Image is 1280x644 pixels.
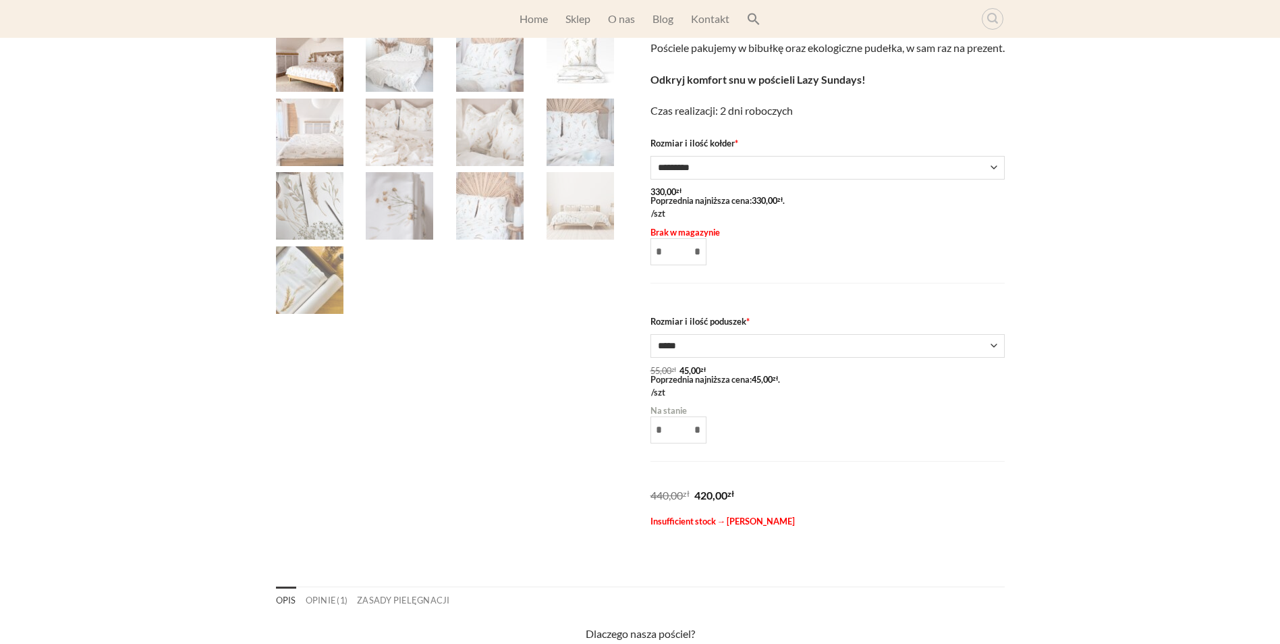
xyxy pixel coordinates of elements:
img: poduszka-boho-1-100x100.jpeg [456,99,524,166]
span: zł [700,367,706,373]
p: Insufficient stock → [PERSON_NAME] [650,517,1005,526]
p: Pościele pakujemy w bibułkę oraz ekologiczne pudełka, w sam raz na prezent. [650,39,1005,57]
img: posciel-boho-4-100x100.jpeg [366,99,433,166]
img: Boho-na-lozku-100x100.jpg [547,172,614,240]
img: posciel-boho-3-1-100x100.jpg [456,24,524,92]
p: Brak w magazynie [650,227,1005,238]
span: /szt [651,208,665,219]
span: zł [773,375,778,382]
abbr: Required option [746,316,750,327]
strong: Odkryj komfort snu w pościeli Lazy Sundays! [650,73,866,86]
img: posciel-boho-2-1-100x100.jpg [366,24,433,92]
a: Sklep [565,7,590,31]
span: /szt [651,387,665,398]
span: zł [683,490,690,498]
a: Blog [652,7,673,31]
label: Rozmiar i ilość kołder [650,138,1005,149]
a: Home [520,7,548,31]
label: Rozmiar i ilość poduszek [650,316,1005,327]
img: posciel-boho-1-100x100.jpg [276,246,343,314]
p: Poprzednia najniższa cena: . [650,196,1005,205]
span: zł [777,196,783,203]
img: posciel-boho-8-100x100.jpeg [276,99,343,166]
bdi: 45,00 [679,365,706,376]
img: posciel-boho-4-100x100.jpg [547,99,614,166]
p: Na stanie [650,405,1005,417]
span: 420,00 [694,489,734,502]
input: Ilość produktu [667,238,689,265]
span: zł [727,490,734,498]
a: Kontakt [691,7,729,31]
bdi: 330,00 [752,195,783,206]
bdi: 330,00 [650,186,681,197]
span: zł [671,367,676,373]
bdi: 55,00 [650,365,676,376]
input: Ilość produktu [667,417,689,444]
img: akwarela-boho-100x100.jpg [276,172,343,240]
span: 440,00 [650,489,690,502]
img: przescieradlo-boho-100x100.jpeg [366,172,433,240]
a: ZASADY PIELĘGNACJI [357,587,450,614]
img: B904D14F-BAB2-4744-BCFD-B133D67745CA-100x100.jpeg [276,24,343,92]
a: Search Icon Link [747,5,760,32]
img: posciel-boho-1-1-100x100.jpg [456,172,524,240]
bdi: 45,00 [752,374,778,385]
svg: Search [747,12,760,26]
a: Opinie (1) [306,587,348,614]
abbr: Required option [735,138,738,149]
a: Wyszukiwarka [982,8,1003,30]
a: O nas [608,7,635,31]
span: zł [676,188,681,194]
a: Opis [276,587,296,614]
p: Poprzednia najniższa cena: . [650,375,1005,384]
img: Boho02-100x100.jpg [547,24,614,92]
p: Dlaczego nasza pościel? [494,625,786,643]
